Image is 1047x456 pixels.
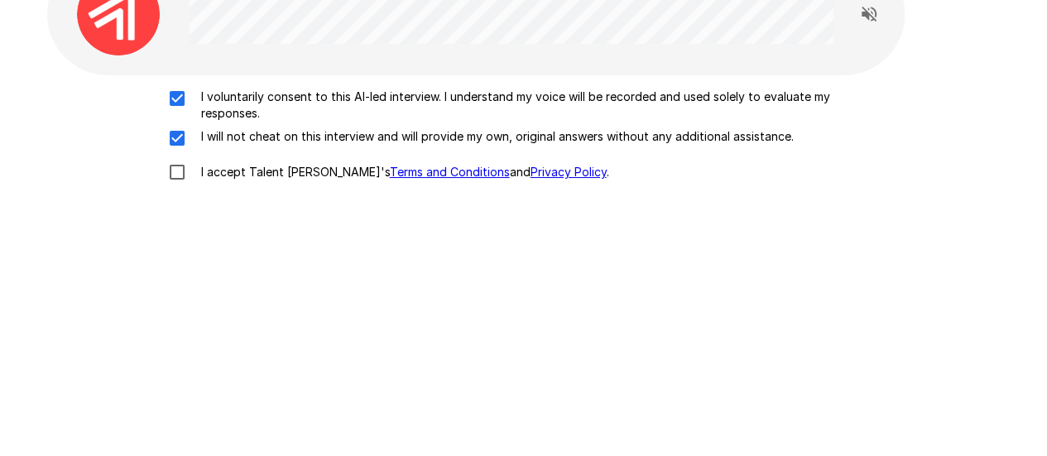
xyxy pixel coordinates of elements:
a: Terms and Conditions [390,165,510,179]
a: Privacy Policy [531,165,607,179]
p: I accept Talent [PERSON_NAME]'s and . [195,164,609,180]
p: I will not cheat on this interview and will provide my own, original answers without any addition... [195,128,794,145]
p: I voluntarily consent to this AI-led interview. I understand my voice will be recorded and used s... [195,89,888,122]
